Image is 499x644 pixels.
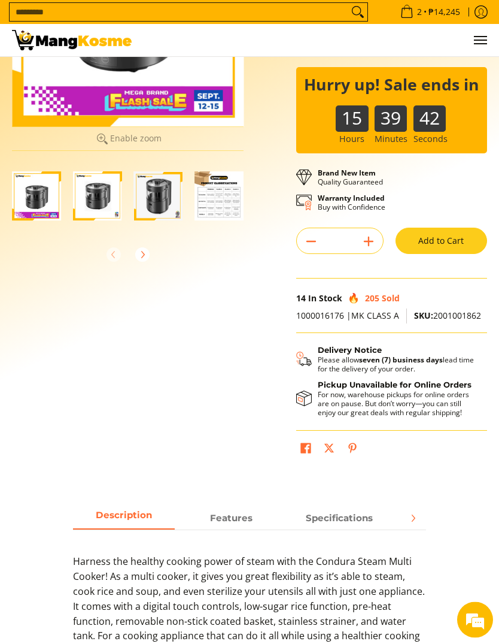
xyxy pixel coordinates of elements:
[354,232,383,252] button: Add
[473,24,487,56] button: Menu
[359,355,443,365] strong: seven (7) business days
[318,346,382,355] strong: Delivery Notice
[318,356,475,374] p: Please allow lead time for the delivery of your order.
[413,106,446,120] b: 42
[318,194,385,212] p: Buy with Confidence
[414,310,433,322] span: SKU:
[73,508,175,530] a: Description
[414,310,481,322] span: 2001001862
[308,293,342,304] span: In Stock
[344,440,361,461] a: Pin on Pinterest
[144,24,487,56] ul: Customer Navigation
[6,327,228,369] textarea: Type your message and hit 'Enter'
[375,106,407,120] b: 39
[73,172,122,221] img: Condura Steam Multi Cooker (Class A)-2
[296,293,306,304] span: 14
[297,232,325,252] button: Subtract
[427,8,462,16] span: ₱14,245
[12,172,61,221] img: Condura Steam Multi Cooker (Class A)-1
[318,193,385,204] strong: Warranty Included
[69,151,165,272] span: We're online!
[395,228,487,255] button: Add to Cart
[306,513,373,524] strong: Specifications
[382,293,400,304] span: Sold
[415,8,424,16] span: 2
[12,127,244,152] button: Enable zoom
[196,6,225,35] div: Minimize live chat window
[288,508,390,530] a: Description 2
[144,24,487,56] nav: Main Menu
[296,346,475,373] button: Shipping & Delivery
[348,3,367,21] button: Search
[62,67,201,83] div: Chat with us now
[194,172,244,221] img: Condura Steam Multi Cooker (Class A)-4
[318,168,376,179] strong: Brand New Item
[129,242,156,268] button: Next
[397,5,464,19] span: •
[12,30,132,50] img: Condura Steam Multi Cooker - Healthy Cooking for You! l Mang Kosme
[318,169,383,187] p: Quality Guaranteed
[318,380,471,390] strong: Pickup Unavailable for Online Orders
[336,106,368,120] b: 15
[297,440,314,461] a: Share on Facebook
[73,508,175,529] span: Description
[210,513,252,524] strong: Features
[318,391,475,418] p: For now, warehouse pickups for online orders are on pause. But don’t worry—you can still enjoy ou...
[110,134,162,144] span: Enable zoom
[296,310,399,322] span: 1000016176 |MK CLASS A
[365,293,379,304] span: 205
[134,172,183,221] img: Condura Steam Multi Cooker (Class A)-3
[181,508,282,530] a: Description 1
[321,440,337,461] a: Post on X
[400,506,426,532] button: Next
